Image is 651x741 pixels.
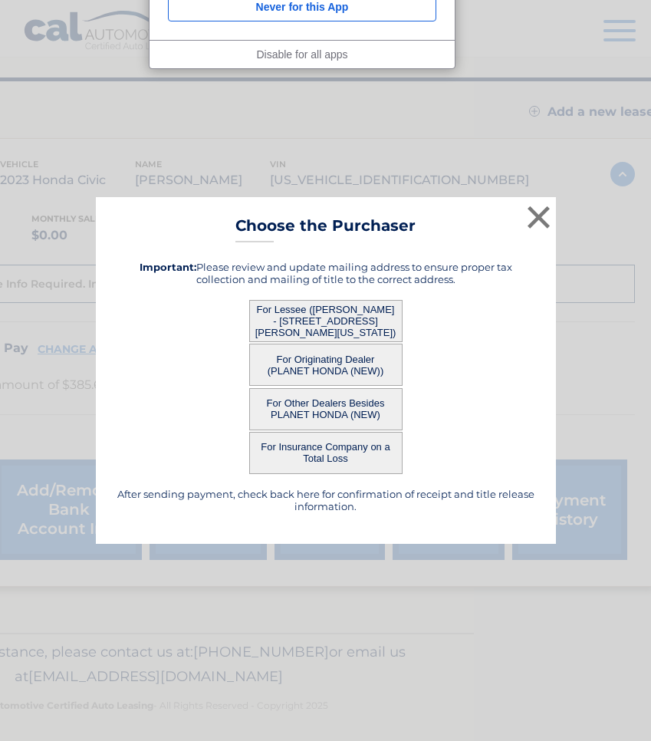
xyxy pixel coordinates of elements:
[249,344,403,386] button: For Originating Dealer (PLANET HONDA (NEW))
[140,261,196,273] strong: Important:
[235,216,416,243] h3: Choose the Purchaser
[249,432,403,474] button: For Insurance Company on a Total Loss
[249,388,403,430] button: For Other Dealers Besides PLANET HONDA (NEW)
[524,202,554,232] button: ×
[115,261,537,285] h5: Please review and update mailing address to ensure proper tax collection and mailing of title to ...
[115,488,537,512] h5: After sending payment, check back here for confirmation of receipt and title release information.
[249,300,403,342] button: For Lessee ([PERSON_NAME] - [STREET_ADDRESS][PERSON_NAME][US_STATE])
[256,48,347,61] a: Disable for all apps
